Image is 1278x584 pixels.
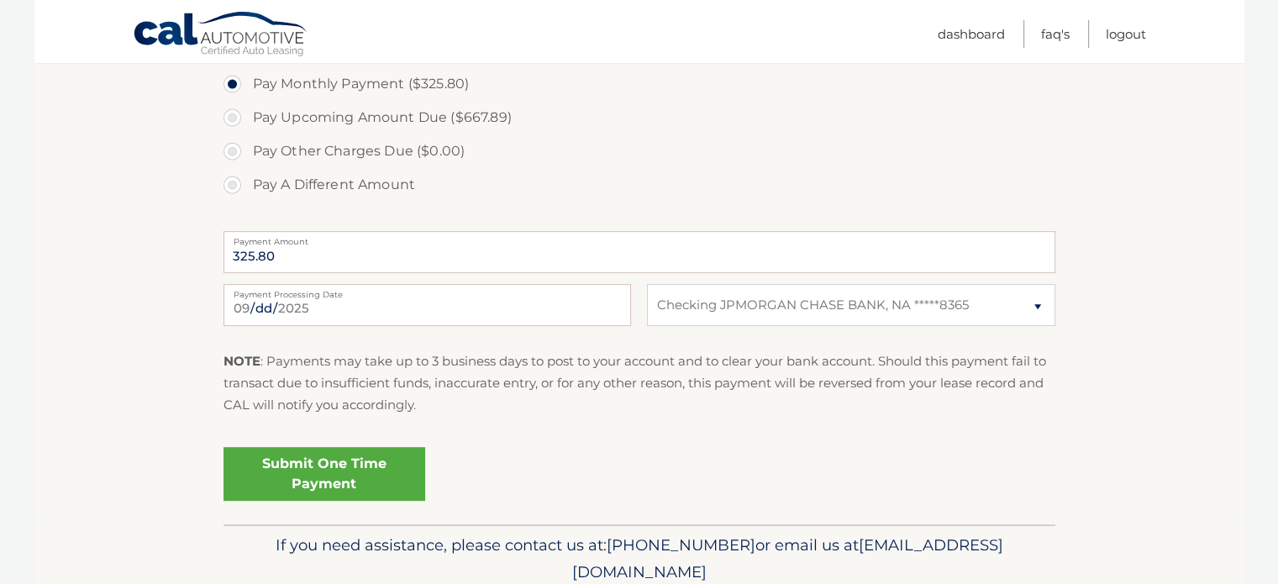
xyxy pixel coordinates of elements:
[224,353,260,369] strong: NOTE
[938,20,1005,48] a: Dashboard
[224,134,1055,168] label: Pay Other Charges Due ($0.00)
[224,447,425,501] a: Submit One Time Payment
[224,231,1055,273] input: Payment Amount
[224,101,1055,134] label: Pay Upcoming Amount Due ($667.89)
[1106,20,1146,48] a: Logout
[224,67,1055,101] label: Pay Monthly Payment ($325.80)
[224,231,1055,245] label: Payment Amount
[224,168,1055,202] label: Pay A Different Amount
[224,350,1055,417] p: : Payments may take up to 3 business days to post to your account and to clear your bank account....
[572,535,1003,581] span: [EMAIL_ADDRESS][DOMAIN_NAME]
[224,284,631,326] input: Payment Date
[224,284,631,297] label: Payment Processing Date
[1041,20,1070,48] a: FAQ's
[133,11,309,60] a: Cal Automotive
[607,535,755,555] span: [PHONE_NUMBER]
